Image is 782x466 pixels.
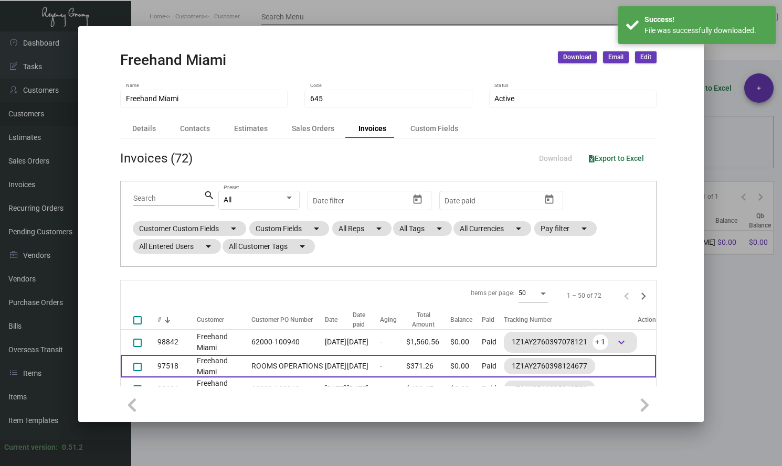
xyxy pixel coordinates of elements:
[512,334,629,350] div: 1Z1AY2760397078121
[249,221,329,236] mat-chip: Custom Fields
[558,51,597,63] button: Download
[640,53,651,62] span: Edit
[482,377,504,400] td: Paid
[603,51,629,63] button: Email
[618,287,635,304] button: Previous page
[482,329,504,355] td: Paid
[132,123,156,134] div: Details
[410,123,458,134] div: Custom Fields
[567,291,601,300] div: 1 – 50 of 72
[373,222,385,235] mat-icon: arrow_drop_down
[541,191,557,208] button: Open calendar
[313,197,345,205] input: Start date
[644,14,768,25] div: Success!
[325,355,347,377] td: [DATE]
[347,310,370,329] div: Date paid
[393,221,452,236] mat-chip: All Tags
[251,315,313,324] div: Customer PO Number
[380,315,397,324] div: Aging
[512,361,587,372] div: 1Z1AY2760398124677
[246,329,325,355] td: 62000-100940
[325,315,347,324] div: Date
[133,239,221,254] mat-chip: All Entered Users
[354,197,400,205] input: End date
[202,240,215,253] mat-icon: arrow_drop_down
[406,310,441,329] div: Total Amount
[120,51,226,69] h2: Freehand Miami
[450,315,472,324] div: Balance
[406,377,450,400] td: $499.67
[593,334,608,350] span: + 1
[157,315,197,324] div: #
[471,288,514,298] div: Items per page:
[539,154,572,162] span: Download
[450,355,482,377] td: $0.00
[504,315,638,324] div: Tracking Number
[380,355,406,377] td: -
[197,329,246,355] td: Freehand Miami
[157,315,161,324] div: #
[347,355,379,377] td: [DATE]
[519,289,526,297] span: 50
[223,239,315,254] mat-chip: All Customer Tags
[347,310,379,329] div: Date paid
[380,315,406,324] div: Aging
[512,222,525,235] mat-icon: arrow_drop_down
[445,197,477,205] input: Start date
[180,123,210,134] div: Contacts
[380,377,406,400] td: -
[120,149,193,168] div: Invoices (72)
[296,240,309,253] mat-icon: arrow_drop_down
[325,315,337,324] div: Date
[234,123,268,134] div: Estimates
[197,315,224,324] div: Customer
[534,221,597,236] mat-chip: Pay filter
[580,149,652,168] button: Export to Excel
[325,377,347,400] td: [DATE]
[358,123,386,134] div: Invoices
[644,25,768,36] div: File was successfully downloaded.
[433,222,446,235] mat-icon: arrow_drop_down
[197,377,246,400] td: Freehand Miami
[482,315,504,324] div: Paid
[246,355,325,377] td: ROOMS OPERATIONS
[519,290,548,297] mat-select: Items per page:
[512,383,587,394] div: 1Z1AY2760395848758
[615,336,628,349] span: keyboard_arrow_down
[494,94,514,103] span: Active
[62,442,83,453] div: 0.51.2
[197,315,246,324] div: Customer
[310,222,323,235] mat-icon: arrow_drop_down
[450,377,482,400] td: $0.00
[224,196,231,204] span: All
[347,377,379,400] td: [DATE]
[450,329,482,355] td: $0.00
[406,355,450,377] td: $371.26
[347,329,379,355] td: [DATE]
[157,377,197,400] td: 93606
[563,53,591,62] span: Download
[589,154,644,162] span: Export to Excel
[504,315,552,324] div: Tracking Number
[246,377,325,400] td: 62000-100940
[204,189,215,202] mat-icon: search
[380,329,406,355] td: -
[450,315,482,324] div: Balance
[4,442,58,453] div: Current version:
[453,221,531,236] mat-chip: All Currencies
[409,191,426,208] button: Open calendar
[227,222,240,235] mat-icon: arrow_drop_down
[482,315,494,324] div: Paid
[251,315,325,324] div: Customer PO Number
[406,310,450,329] div: Total Amount
[635,287,652,304] button: Next page
[197,355,246,377] td: Freehand Miami
[638,310,656,330] th: Action
[157,355,197,377] td: 97518
[406,329,450,355] td: $1,560.56
[608,53,624,62] span: Email
[133,221,246,236] mat-chip: Customer Custom Fields
[325,329,347,355] td: [DATE]
[292,123,334,134] div: Sales Orders
[578,222,590,235] mat-icon: arrow_drop_down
